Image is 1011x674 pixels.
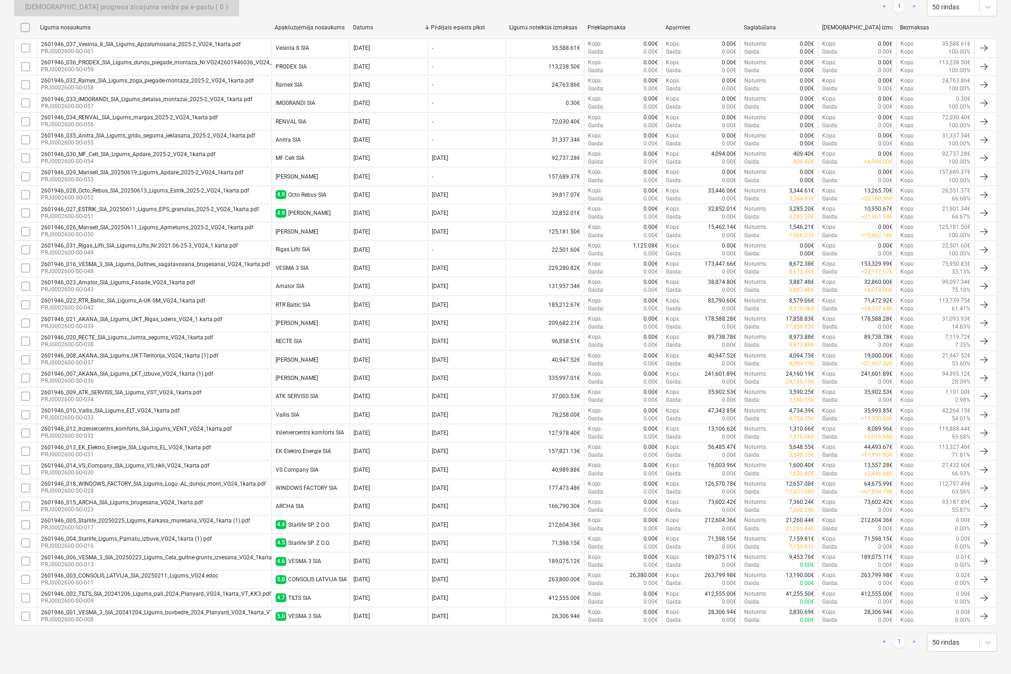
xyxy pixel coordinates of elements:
[722,77,736,85] p: 0.00€
[588,132,602,140] p: Kopā :
[666,122,682,130] p: Gaida :
[900,132,914,140] p: Kopā :
[353,63,370,70] div: [DATE]
[505,242,584,258] div: 22,501.60€
[744,150,767,158] p: Noturēts :
[505,333,584,349] div: 96,858.51€
[900,140,914,148] p: Kopā :
[276,82,303,88] div: Ramex SIA
[588,150,602,158] p: Kopā :
[942,150,970,158] p: 92,737.28€
[878,59,893,67] p: 0.00€
[822,40,836,48] p: Kopā :
[822,67,838,75] p: Gaida :
[505,95,584,111] div: 0.30€
[353,82,370,88] div: [DATE]
[722,40,736,48] p: 0.00€
[878,85,893,93] p: 0.00€
[644,195,658,203] p: 0.00€
[900,177,914,185] p: Kopā :
[588,223,602,231] p: Kopā :
[942,40,970,48] p: 35,588.61€
[878,48,893,56] p: 0.00€
[505,498,584,514] div: 166,790.30€
[41,194,249,202] p: PRJ0002600-SO-052
[353,45,370,51] div: [DATE]
[505,40,584,56] div: 35,588.61€
[744,158,761,166] p: Gaida :
[900,114,914,122] p: Kopā :
[276,190,286,199] span: 4.9
[509,24,580,31] div: Līgumā noteiktās izmaksas
[644,177,658,185] p: 0.00€
[666,85,682,93] p: Gaida :
[41,206,259,213] div: 2601946_027_ESTRIK_SIA_20250611_Ligums_EPS_granulas_2025-2_VG24_1karta.pdf
[722,177,736,185] p: 0.00€
[666,67,682,75] p: Gaida :
[942,205,970,213] p: 21,901.34€
[644,150,658,158] p: 0.00€
[644,168,658,176] p: 0.00€
[432,100,433,106] div: -
[864,187,893,195] p: 13,265.70€
[822,158,838,166] p: Gaida :
[908,1,920,13] a: Next page
[722,140,736,148] p: 0.00€
[41,103,252,110] p: PRJ0002600-SO-057
[588,103,604,111] p: Gaida :
[505,77,584,93] div: 24,763.86€
[505,132,584,148] div: 31,337.34€
[964,629,1011,674] iframe: Chat Widget
[722,158,736,166] p: 0.00€
[275,24,346,31] div: Apakšuzņēmēja nosaukums
[432,137,433,143] div: -
[276,100,315,106] div: IMOGRANDI SIA
[41,96,252,103] div: 2601946_033_IMOGRANDI_SIA_Ligums_detalas_montazai_2025-2_VG24_1karta.pdf
[644,67,658,75] p: 0.00€
[505,571,584,587] div: 263,800.00€
[800,48,814,56] p: 0.00€
[878,168,893,176] p: 0.00€
[588,114,602,122] p: Kopā :
[505,443,584,459] div: 157,821.13€
[744,40,767,48] p: Noturēts :
[800,40,814,48] p: 0.00€
[942,132,970,140] p: 31,337.34€
[878,150,893,158] p: 0.00€
[41,41,241,48] div: 2601946_037_Vesinta_8_SIA_Ligums_Apzalumosana_2025-2_VG24_1karta.pdf
[666,213,682,221] p: Gaida :
[900,187,914,195] p: Kopā :
[644,187,658,195] p: 0.00€
[822,168,836,176] p: Kopā :
[822,77,836,85] p: Kopā :
[588,213,604,221] p: Gaida :
[789,213,814,221] p: 3,285.20€
[353,137,370,143] div: [DATE]
[949,158,970,166] p: 100.00%
[822,140,838,148] p: Gaida :
[800,122,814,130] p: 0.00€
[744,48,761,56] p: Gaida :
[505,608,584,624] div: 28,306.94€
[822,213,838,221] p: Gaida :
[431,24,502,31] div: Pēdējais e-pasts plkst
[722,67,736,75] p: 0.00€
[722,168,736,176] p: 0.00€
[900,95,914,103] p: Kopā :
[40,24,267,31] div: Līguma nosaukums
[878,132,893,140] p: 0.00€
[952,213,970,221] p: 66.67%
[822,187,836,195] p: Kopā :
[744,67,761,75] p: Gaida :
[900,122,914,130] p: Kopā :
[644,122,658,130] p: 0.00€
[505,516,584,532] div: 212,604.36€
[949,103,970,111] p: 100.00%
[900,59,914,67] p: Kopā :
[722,48,736,56] p: 0.00€
[666,114,680,122] p: Kopā :
[588,168,602,176] p: Kopā :
[744,213,761,221] p: Gaida :
[666,48,682,56] p: Gaida :
[900,158,914,166] p: Kopā :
